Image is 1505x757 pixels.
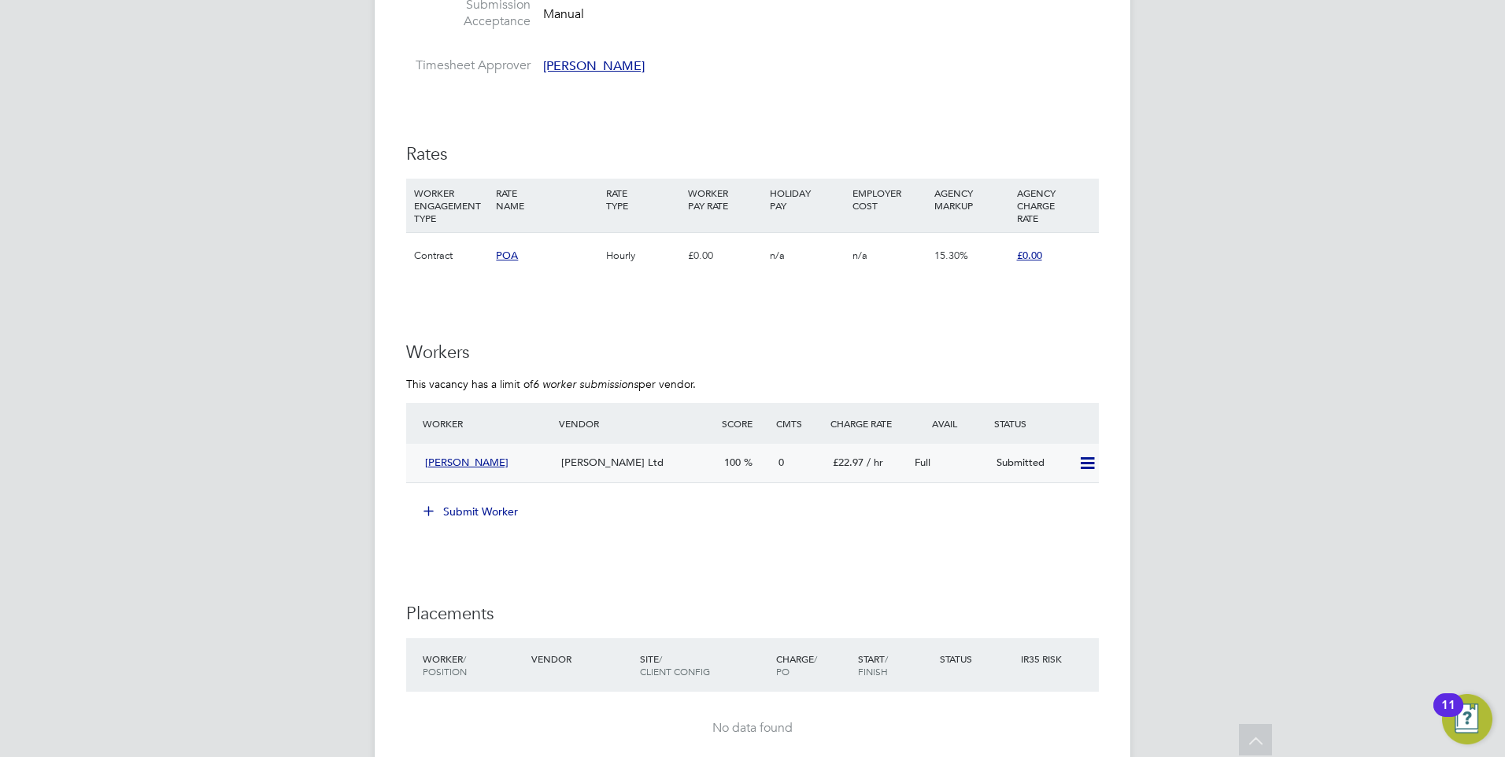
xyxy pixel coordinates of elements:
[1441,705,1455,726] div: 11
[1013,179,1095,232] div: AGENCY CHARGE RATE
[602,233,684,279] div: Hourly
[406,57,531,74] label: Timesheet Approver
[543,6,584,22] span: Manual
[419,644,527,685] div: Worker
[1017,644,1071,673] div: IR35 Risk
[772,644,854,685] div: Charge
[410,179,492,232] div: WORKER ENGAGEMENT TYPE
[852,249,867,262] span: n/a
[766,179,848,220] div: HOLIDAY PAY
[1017,249,1042,262] span: £0.00
[406,603,1099,626] h3: Placements
[934,249,968,262] span: 15.30%
[770,249,785,262] span: n/a
[990,409,1099,438] div: Status
[858,652,888,678] span: / Finish
[936,644,1018,673] div: Status
[867,456,883,469] span: / hr
[561,456,664,469] span: [PERSON_NAME] Ltd
[406,342,1099,364] h3: Workers
[492,179,601,220] div: RATE NAME
[1442,694,1492,744] button: Open Resource Center, 11 new notifications
[833,456,863,469] span: £22.97
[527,644,636,673] div: Vendor
[849,179,930,220] div: EMPLOYER COST
[555,409,718,438] div: Vendor
[423,652,467,678] span: / Position
[718,409,772,438] div: Score
[419,409,555,438] div: Worker
[406,143,1099,166] h3: Rates
[772,409,826,438] div: Cmts
[406,377,1099,391] p: This vacancy has a limit of per vendor.
[425,456,508,469] span: [PERSON_NAME]
[915,456,930,469] span: Full
[778,456,784,469] span: 0
[684,233,766,279] div: £0.00
[543,58,645,74] span: [PERSON_NAME]
[636,644,772,685] div: Site
[776,652,817,678] span: / PO
[412,499,531,524] button: Submit Worker
[854,644,936,685] div: Start
[684,179,766,220] div: WORKER PAY RATE
[602,179,684,220] div: RATE TYPE
[533,377,638,391] em: 6 worker submissions
[990,450,1072,476] div: Submitted
[496,249,518,262] span: POA
[826,409,908,438] div: Charge Rate
[930,179,1012,220] div: AGENCY MARKUP
[640,652,710,678] span: / Client Config
[422,720,1083,737] div: No data found
[724,456,741,469] span: 100
[410,233,492,279] div: Contract
[908,409,990,438] div: Avail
